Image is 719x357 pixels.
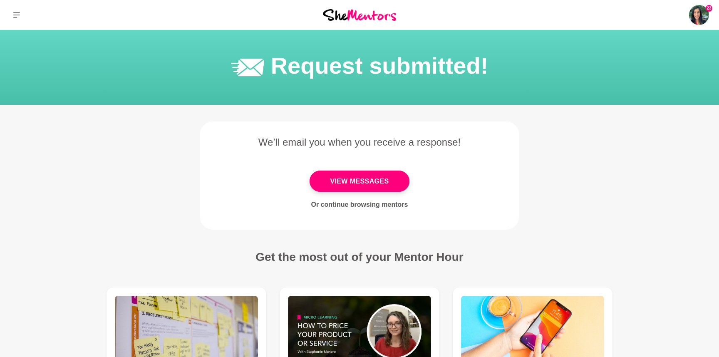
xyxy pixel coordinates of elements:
[216,135,503,150] div: We’ll email you when you receive a response!
[310,171,409,192] a: View Messages
[689,5,709,25] a: Hema Prashar23
[255,250,463,264] h3: Get the most out of your Mentor Hour
[231,51,264,84] img: Sent message icon
[706,5,712,12] span: 23
[271,50,488,82] h1: Request submitted!
[323,9,396,20] img: She Mentors Logo
[689,5,709,25] img: Hema Prashar
[311,201,408,208] a: Or continue browsing mentors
